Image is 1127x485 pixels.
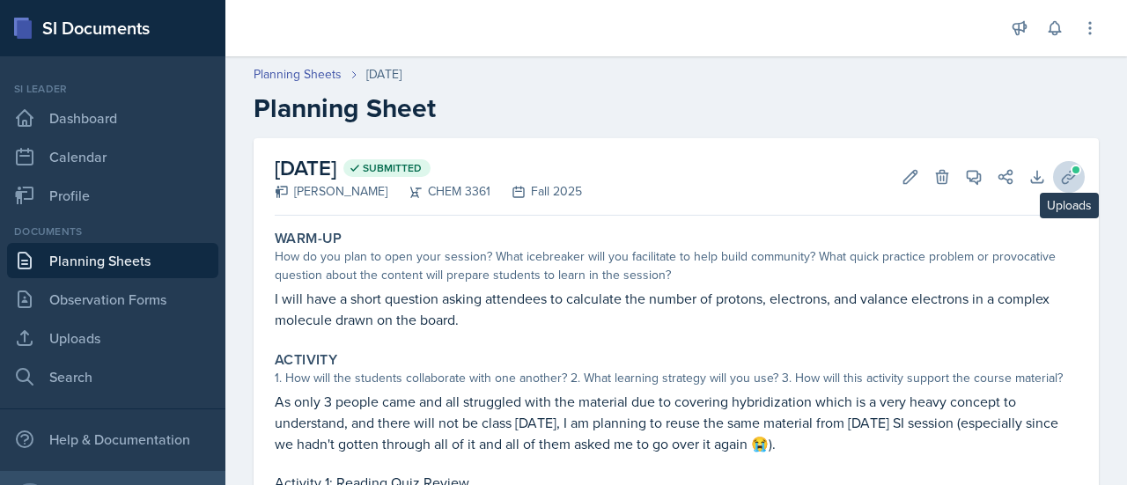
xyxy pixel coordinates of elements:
div: Si leader [7,81,218,97]
p: As only 3 people came and all struggled with the material due to covering hybridization which is ... [275,391,1078,454]
a: Dashboard [7,100,218,136]
a: Planning Sheets [254,65,342,84]
label: Activity [275,351,337,369]
div: Help & Documentation [7,422,218,457]
a: Calendar [7,139,218,174]
div: Documents [7,224,218,239]
div: 1. How will the students collaborate with one another? 2. What learning strategy will you use? 3.... [275,369,1078,387]
span: Submitted [363,161,422,175]
div: CHEM 3361 [387,182,490,201]
p: I will have a short question asking attendees to calculate the number of protons, electrons, and ... [275,288,1078,330]
label: Warm-Up [275,230,343,247]
div: How do you plan to open your session? What icebreaker will you facilitate to help build community... [275,247,1078,284]
div: Fall 2025 [490,182,582,201]
a: Search [7,359,218,394]
a: Uploads [7,320,218,356]
a: Planning Sheets [7,243,218,278]
a: Observation Forms [7,282,218,317]
div: [DATE] [366,65,401,84]
button: Uploads [1053,161,1085,193]
h2: Planning Sheet [254,92,1099,124]
div: [PERSON_NAME] [275,182,387,201]
a: Profile [7,178,218,213]
h2: [DATE] [275,152,582,184]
